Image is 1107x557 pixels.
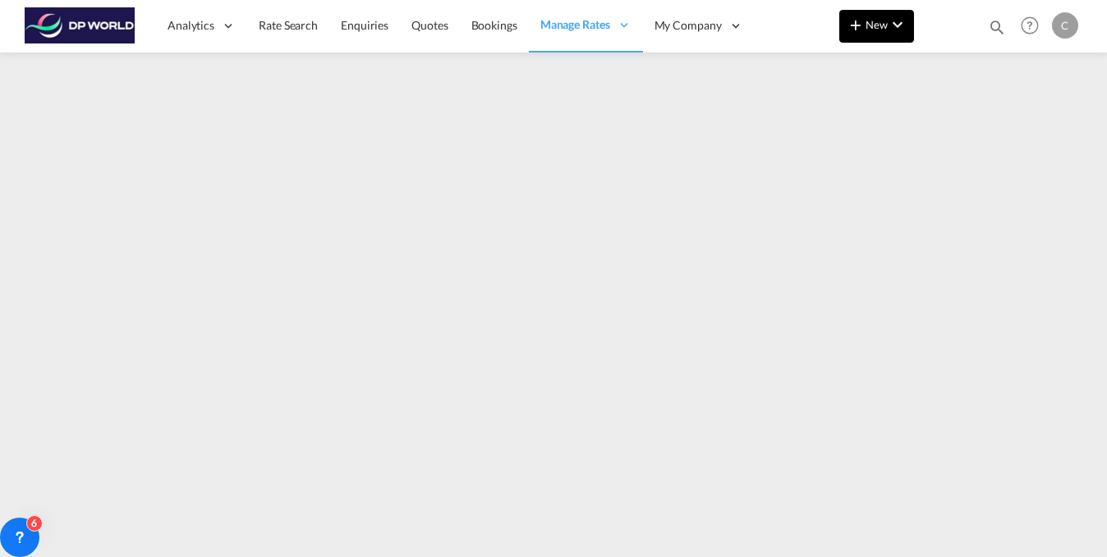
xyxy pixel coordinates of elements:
span: Quotes [411,18,448,32]
div: C [1052,12,1078,39]
div: Help [1016,11,1052,41]
span: Rate Search [259,18,318,32]
span: Enquiries [341,18,388,32]
div: icon-magnify [988,18,1006,43]
md-icon: icon-magnify [988,18,1006,36]
span: Manage Rates [540,16,610,33]
button: icon-plus 400-fgNewicon-chevron-down [839,10,914,43]
span: New [846,18,907,31]
span: Help [1016,11,1044,39]
span: Analytics [168,17,214,34]
md-icon: icon-chevron-down [888,15,907,34]
md-icon: icon-plus 400-fg [846,15,866,34]
span: Bookings [471,18,517,32]
img: c08ca190194411f088ed0f3ba295208c.png [25,7,136,44]
span: My Company [655,17,722,34]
